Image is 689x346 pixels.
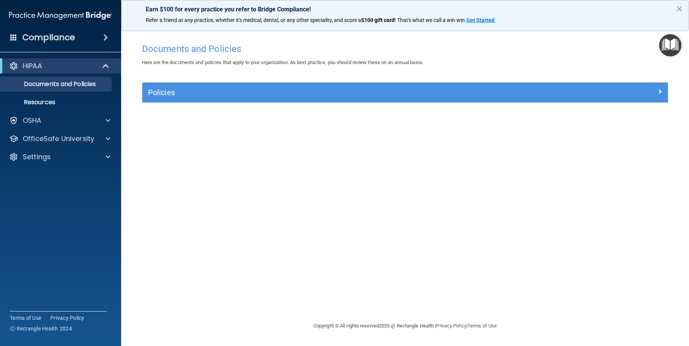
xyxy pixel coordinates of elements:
[142,44,668,54] h4: Documents and Policies
[394,17,466,23] span: ! That's what we call a win-win.
[22,32,75,43] h4: Compliance
[466,17,494,23] strong: Get Started
[23,116,42,125] p: OSHA
[148,88,531,97] h5: Policies
[466,17,496,23] a: Get Started
[9,152,110,161] a: Settings
[23,61,42,70] p: HIPAA
[9,8,112,23] img: PMB logo
[5,80,108,88] p: Documents and Policies
[23,134,94,143] p: OfficeSafe University
[676,3,683,15] button: Close
[659,34,681,56] button: Open Resource Center
[23,152,51,161] p: Settings
[9,61,110,70] a: HIPAA
[9,116,110,125] a: OSHA
[142,59,423,65] span: Here are the documents and policies that apply to your organization. As best practice, you should...
[5,99,108,106] p: Resources
[9,134,110,143] a: OfficeSafe University
[146,17,361,23] span: Refer a friend at any practice, whether it's medical, dental, or any other speciality, and score a
[436,323,466,329] a: Privacy Policy
[146,6,664,13] p: Earn $100 for every practice you refer to Bridge Compliance!
[148,86,662,99] a: Policies
[50,314,84,322] a: Privacy Policy
[468,323,497,329] a: Terms of Use
[10,325,72,332] span: Ⓒ Rectangle Health 2024
[10,314,41,322] a: Terms of Use
[361,17,394,23] strong: $100 gift card
[267,314,543,338] div: Copyright © All rights reserved 2025 @ Rectangle Health | |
